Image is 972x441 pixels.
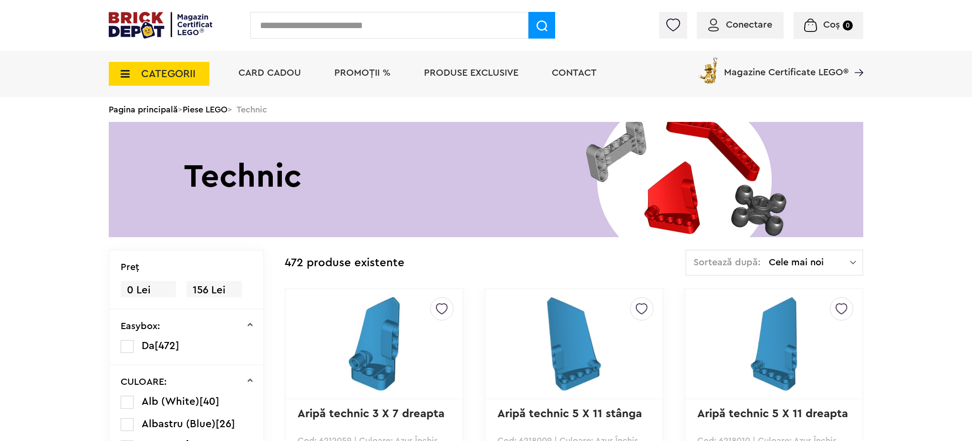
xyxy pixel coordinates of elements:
[109,97,863,122] div: > > Technic
[216,419,235,429] span: [26]
[724,55,848,77] span: Magazine Certificate LEGO®
[298,408,445,420] a: Aripă technic 3 X 7 dreapta
[714,297,833,391] img: Aripă technic 5 X 11 dreapta
[238,68,301,78] a: Card Cadou
[199,396,219,407] span: [40]
[693,258,761,267] span: Sortează după:
[142,341,155,351] span: Da
[121,281,176,300] span: 0 Lei
[121,377,167,387] p: CULOARE:
[121,262,139,272] p: Preţ
[697,408,848,420] a: Aripă technic 5 X 11 dreapta
[109,105,178,114] a: Pagina principală
[848,55,863,65] a: Magazine Certificate LEGO®
[334,68,391,78] a: PROMOȚII %
[552,68,597,78] a: Contact
[186,281,242,300] span: 156 Lei
[142,419,216,429] span: Albastru (Blue)
[121,321,160,331] p: Easybox:
[708,20,772,30] a: Conectare
[285,250,404,277] div: 472 produse existente
[109,122,863,237] img: Technic
[155,341,179,351] span: [472]
[142,396,199,407] span: Alb (White)
[726,20,772,30] span: Conectare
[823,20,840,30] span: Coș
[315,297,434,391] img: Aripă technic 3 X 7 dreapta
[769,258,850,267] span: Cele mai noi
[141,69,196,79] span: CATEGORII
[843,20,853,30] small: 0
[183,105,227,114] a: Piese LEGO
[424,68,518,78] a: Produse exclusive
[514,297,633,391] img: Aripă technic 5 X 11 stânga
[497,408,642,420] a: Aripă technic 5 X 11 stânga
